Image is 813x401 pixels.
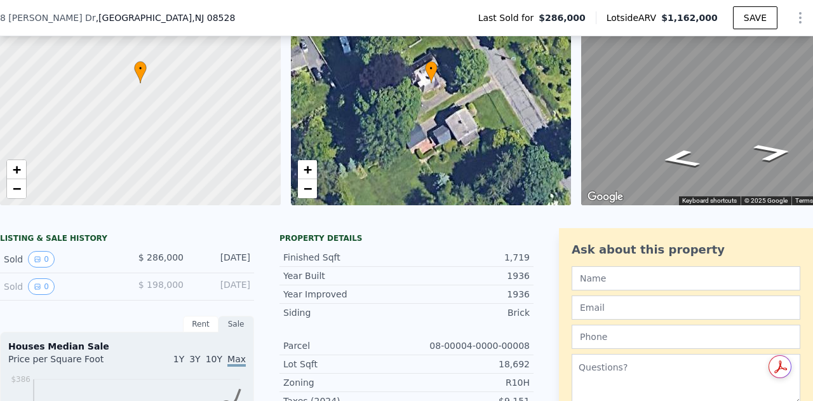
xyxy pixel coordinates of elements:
button: SAVE [733,6,777,29]
span: $1,162,000 [661,13,718,23]
span: , NJ 08528 [192,13,235,23]
span: 3Y [189,354,200,364]
span: Last Sold for [478,11,539,24]
div: Year Built [283,269,406,282]
div: • [425,61,438,83]
div: 08-00004-0000-00008 [406,339,530,352]
path: Go Southeast, Shaw Dr [644,146,716,173]
button: Show Options [788,5,813,31]
a: Terms [795,197,813,204]
span: Max [227,354,246,367]
input: Name [572,266,800,290]
span: − [13,180,21,196]
input: Phone [572,325,800,349]
span: $ 198,000 [138,280,184,290]
span: • [425,63,438,74]
div: Parcel [283,339,406,352]
div: Sold [4,251,117,268]
div: • [134,61,147,83]
div: Year Improved [283,288,406,301]
div: 1936 [406,269,530,282]
div: Property details [279,233,534,243]
button: View historical data [28,278,55,295]
tspan: $386 [11,375,30,384]
div: Houses Median Sale [8,340,246,353]
span: $286,000 [539,11,586,24]
input: Email [572,296,800,320]
div: Lot Sqft [283,358,406,370]
div: [DATE] [194,278,250,295]
button: View historical data [28,251,55,268]
div: Rent [183,316,218,332]
div: Finished Sqft [283,251,406,264]
div: 1,719 [406,251,530,264]
div: R10H [406,376,530,389]
span: • [134,63,147,74]
div: Sale [218,316,254,332]
span: Lotside ARV [607,11,661,24]
a: Open this area in Google Maps (opens a new window) [584,189,626,205]
span: $ 286,000 [138,252,184,262]
a: Zoom in [298,160,317,179]
div: 1936 [406,288,530,301]
span: + [303,161,311,177]
a: Zoom out [7,179,26,198]
div: [DATE] [194,251,250,268]
div: 18,692 [406,358,530,370]
span: , [GEOGRAPHIC_DATA] [96,11,236,24]
img: Google [584,189,626,205]
span: 1Y [173,354,184,364]
div: Sold [4,278,117,295]
span: © 2025 Google [744,197,788,204]
div: Brick [406,306,530,319]
a: Zoom in [7,160,26,179]
div: Zoning [283,376,406,389]
span: 10Y [206,354,222,364]
button: Keyboard shortcuts [682,196,737,205]
span: − [303,180,311,196]
div: Price per Square Foot [8,353,127,373]
span: + [13,161,21,177]
div: Ask about this property [572,241,800,259]
path: Go Northwest, Shaw Dr [737,139,809,166]
a: Zoom out [298,179,317,198]
div: Siding [283,306,406,319]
